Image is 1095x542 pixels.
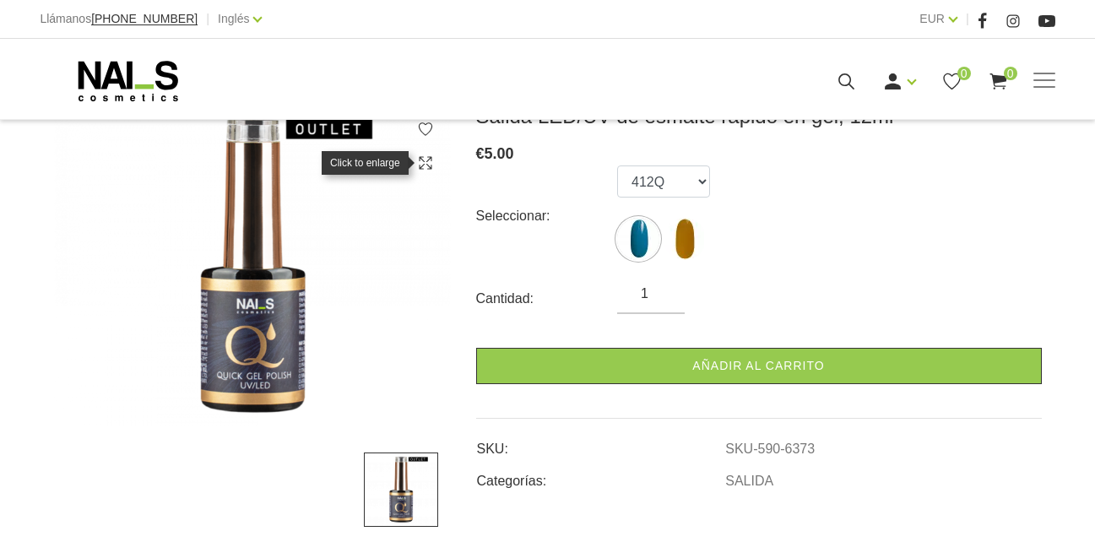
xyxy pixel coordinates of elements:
[218,8,249,29] a: Inglés
[725,474,773,489] a: SALIDA
[54,104,451,427] img: ...
[941,71,962,92] a: 0
[664,218,706,260] img: ...
[725,442,815,457] a: SKU-590-6373
[40,8,198,30] div: Llámanos
[476,427,725,459] td: SKU:
[476,203,618,230] div: Seleccionar:
[476,459,725,491] td: Categorías:
[1004,67,1017,80] span: 0
[476,348,1042,384] a: Add to cart
[91,12,198,25] span: [PHONE_NUMBER]
[485,145,514,162] span: 5.00
[919,8,945,29] a: EUR
[206,8,209,30] span: |
[617,218,659,260] img: ...
[476,145,485,162] span: €
[91,13,198,25] a: [PHONE_NUMBER]
[957,67,971,80] span: 0
[476,285,618,312] div: Cantidad:
[988,71,1009,92] a: 0
[966,8,969,30] span: |
[364,453,438,527] img: ...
